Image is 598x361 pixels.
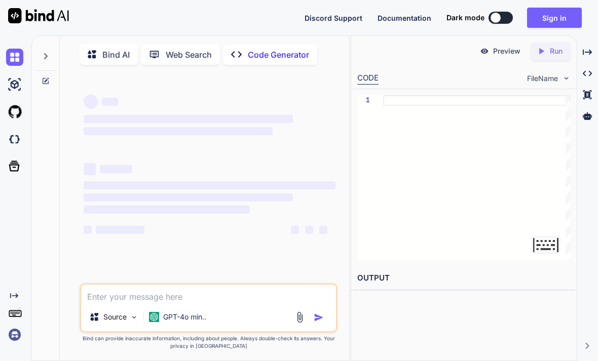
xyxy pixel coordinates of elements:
h2: OUTPUT [351,266,577,290]
span: ‌ [100,165,132,173]
img: attachment [294,311,306,323]
img: icon [314,312,324,323]
button: Documentation [378,13,431,23]
span: ‌ [84,193,292,202]
button: Sign in [527,8,582,28]
span: ‌ [84,127,273,135]
img: darkCloudIdeIcon [6,131,23,148]
div: 1 [357,95,370,106]
p: Web Search [166,49,212,61]
span: ‌ [84,226,92,234]
img: GPT-4o mini [149,312,159,322]
span: ‌ [84,206,250,214]
span: ‌ [96,226,144,234]
img: signin [6,326,23,343]
span: Dark mode [446,13,484,23]
p: Code Generator [248,49,309,61]
img: Bind AI [8,8,69,23]
p: Source [103,312,127,322]
span: ‌ [84,163,96,175]
p: Bind can provide inaccurate information, including about people. Always double-check its answers.... [80,335,338,350]
span: ‌ [102,98,118,106]
span: FileName [527,73,558,84]
p: Bind AI [102,49,130,61]
p: GPT-4o min.. [163,312,206,322]
img: Pick Models [130,313,138,322]
span: Discord Support [305,14,362,22]
span: ‌ [291,226,299,234]
span: ‌ [84,95,98,109]
p: Run [550,46,563,56]
span: Documentation [378,14,431,22]
button: Discord Support [305,13,362,23]
img: chevron down [562,74,571,83]
span: ‌ [305,226,313,234]
img: chat [6,49,23,66]
span: ‌ [84,115,292,123]
span: ‌ [84,181,335,189]
div: CODE [357,72,379,85]
span: ‌ [319,226,327,234]
img: preview [480,47,489,56]
img: ai-studio [6,76,23,93]
p: Preview [493,46,520,56]
img: githubLight [6,103,23,121]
